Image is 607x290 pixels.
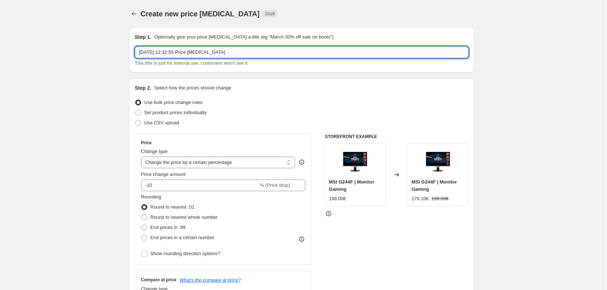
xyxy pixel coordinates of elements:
[144,110,207,115] span: Set product prices individually
[141,140,152,146] h3: Price
[154,33,333,41] p: Optionally give your price [MEDICAL_DATA] a title (eg "March 30% off sale on boots")
[135,60,248,66] span: This title is just for internal use, customers won't see it
[265,11,275,17] span: Draft
[260,182,290,188] span: % (Price drop)
[325,134,469,140] h6: STOREFRONT EXAMPLE
[141,194,161,200] span: Rounding
[411,179,457,192] span: MSI G244F | Monitor Gaming
[141,149,168,154] span: Change type
[135,33,152,41] h2: Step 1.
[150,204,194,210] span: Round to nearest .01
[341,147,370,176] img: monitor-gaming-msi-g244f_80x.png
[150,235,214,240] span: End prices in a certain number
[431,195,449,202] strike: 199.00€
[423,147,453,176] img: monitor-gaming-msi-g244f_80x.png
[144,100,202,105] span: Use bulk price change rules
[141,277,177,283] h3: Compare at price
[150,214,218,220] span: Round to nearest whole number
[150,225,186,230] span: End prices in .99
[180,277,241,283] button: What's the compare at price?
[329,179,374,192] span: MSI G244F | Monitor Gaming
[129,9,139,19] button: Price change jobs
[141,180,258,191] input: -15
[411,195,429,202] div: 179.10€
[329,195,346,202] div: 199.00€
[135,84,152,92] h2: Step 2.
[298,158,305,166] div: help
[135,47,469,58] input: 30% off holiday sale
[154,84,231,92] p: Select how the prices should change
[144,120,179,125] span: Use CSV upload
[141,10,260,18] span: Create new price [MEDICAL_DATA]
[150,251,220,256] span: Show rounding direction options?
[141,172,186,177] span: Price change amount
